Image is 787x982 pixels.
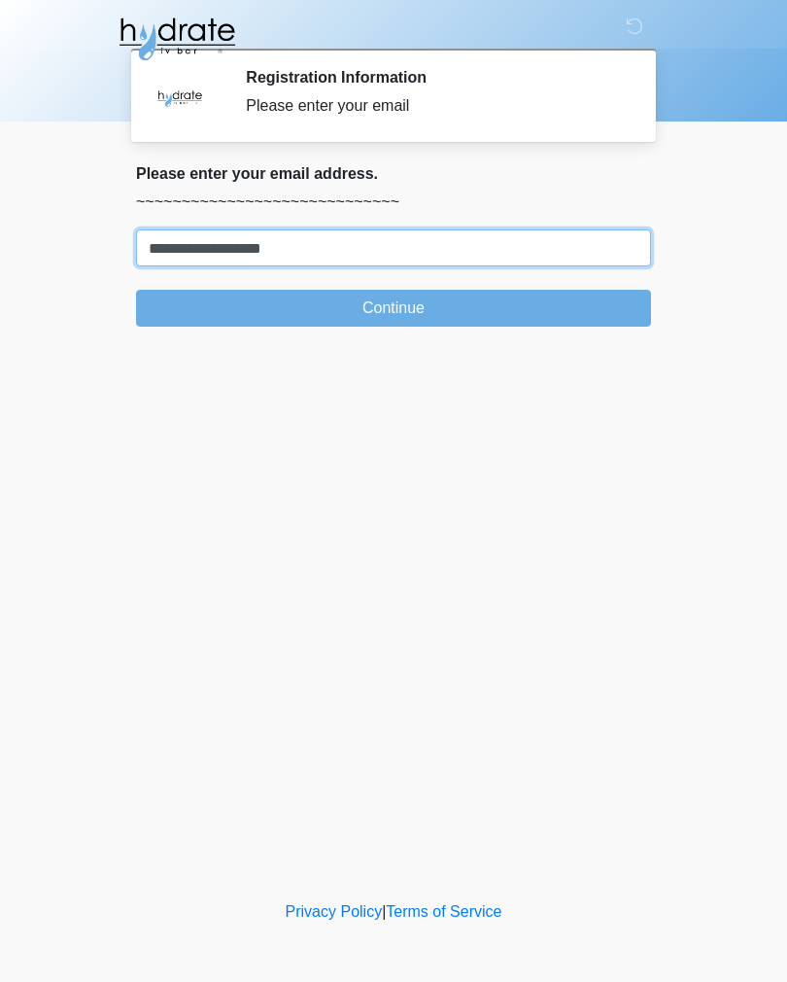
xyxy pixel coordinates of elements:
img: Hydrate IV Bar - Fort Collins Logo [117,15,237,63]
button: Continue [136,290,651,327]
a: | [382,903,386,920]
div: Please enter your email [246,94,622,118]
h2: Please enter your email address. [136,164,651,183]
a: Privacy Policy [286,903,383,920]
p: ~~~~~~~~~~~~~~~~~~~~~~~~~~~~~ [136,191,651,214]
img: Agent Avatar [151,68,209,126]
a: Terms of Service [386,903,501,920]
